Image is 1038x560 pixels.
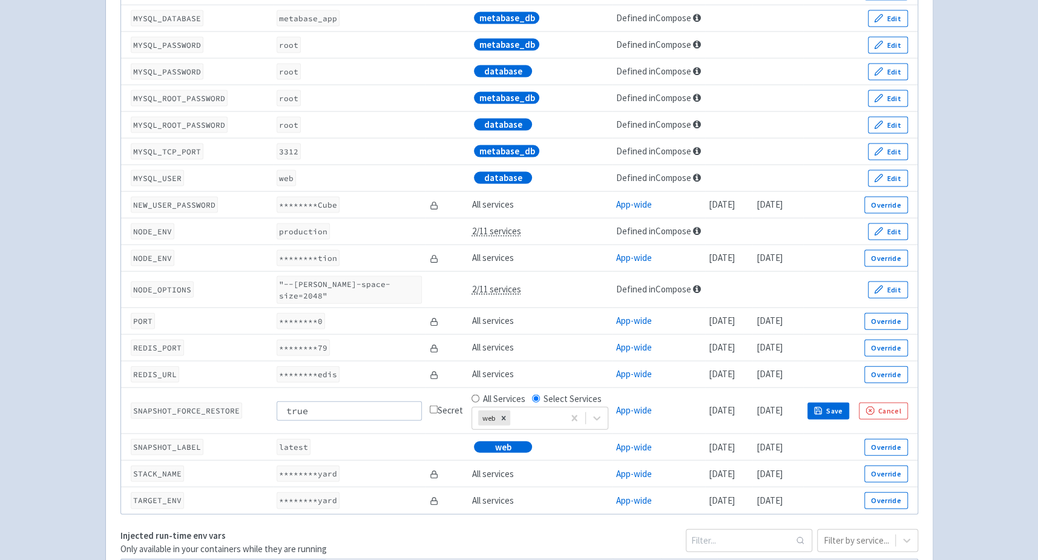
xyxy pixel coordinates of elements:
[479,39,534,51] span: metabase_db
[864,197,907,214] button: Override
[616,199,652,210] a: App-wide
[709,441,735,453] time: [DATE]
[131,10,203,27] code: MYSQL_DATABASE
[616,341,652,353] a: App-wide
[616,468,652,479] a: App-wide
[868,64,908,81] button: Edit
[616,172,691,183] a: Defined in Compose
[131,117,228,133] code: MYSQL_ROOT_PASSWORD
[471,283,521,295] span: 2/11 services
[616,368,652,380] a: App-wide
[709,199,735,210] time: [DATE]
[616,404,652,416] a: App-wide
[864,466,907,483] button: Override
[757,404,783,416] time: [DATE]
[131,492,184,509] code: TARGET_ENV
[757,252,783,263] time: [DATE]
[131,366,179,383] code: REDIS_URL
[616,92,691,104] a: Defined in Compose
[495,441,511,453] span: web
[709,341,735,353] time: [DATE]
[616,65,691,77] a: Defined in Compose
[131,439,203,455] code: SNAPSHOT_LABEL
[131,340,184,356] code: REDIS_PORT
[616,12,691,24] a: Defined in Compose
[131,143,203,160] code: MYSQL_TCP_PORT
[478,410,497,426] div: web
[543,392,601,406] label: Select Services
[868,10,908,27] button: Edit
[468,192,613,219] td: All services
[484,119,522,131] span: database
[616,145,691,157] a: Defined in Compose
[277,90,301,107] code: root
[709,404,735,416] time: [DATE]
[471,225,521,237] span: 2/11 services
[757,368,783,380] time: [DATE]
[277,170,296,186] code: web
[479,145,534,157] span: metabase_db
[868,37,908,54] button: Edit
[131,223,174,240] code: NODE_ENV
[430,404,464,418] div: Secret
[277,10,340,27] code: metabase_app
[468,308,613,335] td: All services
[277,143,301,160] code: 3312
[616,119,691,130] a: Defined in Compose
[868,143,908,160] button: Edit
[709,468,735,479] time: [DATE]
[120,530,226,541] strong: Injected run-time env vars
[757,495,783,506] time: [DATE]
[484,65,522,77] span: database
[277,223,330,240] code: production
[616,315,652,326] a: App-wide
[757,468,783,479] time: [DATE]
[859,403,907,420] button: Cancel
[484,172,522,184] span: database
[864,492,907,509] button: Override
[131,64,203,80] code: MYSQL_PASSWORD
[131,403,242,419] code: SNAPSHOT_FORCE_RESTORE
[868,117,908,134] button: Edit
[757,315,783,326] time: [DATE]
[131,282,194,298] code: NODE_OPTIONS
[616,495,652,506] a: App-wide
[868,282,908,298] button: Edit
[468,461,613,487] td: All services
[868,170,908,187] button: Edit
[482,392,525,406] label: All Services
[131,37,203,53] code: MYSQL_PASSWORD
[468,335,613,361] td: All services
[616,252,652,263] a: App-wide
[616,225,691,237] a: Defined in Compose
[757,341,783,353] time: [DATE]
[864,340,907,357] button: Override
[468,487,613,514] td: All services
[468,245,613,272] td: All services
[868,223,908,240] button: Edit
[616,283,691,295] a: Defined in Compose
[757,199,783,210] time: [DATE]
[616,39,691,50] a: Defined in Compose
[709,315,735,326] time: [DATE]
[864,250,907,267] button: Override
[120,542,327,556] p: Only available in your containers while they are running
[709,368,735,380] time: [DATE]
[131,250,174,266] code: NODE_ENV
[468,361,613,388] td: All services
[277,117,301,133] code: root
[864,313,907,330] button: Override
[131,197,218,213] code: NEW_USER_PASSWORD
[277,276,422,304] code: "--[PERSON_NAME]-space-size=2048"
[868,90,908,107] button: Edit
[757,441,783,453] time: [DATE]
[807,403,850,420] button: Save
[131,466,184,482] code: STACK_NAME
[277,37,301,53] code: root
[277,401,422,421] input: false
[864,366,907,383] button: Override
[131,170,184,186] code: MYSQL_USER
[131,313,155,329] code: PORT
[709,495,735,506] time: [DATE]
[479,92,534,104] span: metabase_db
